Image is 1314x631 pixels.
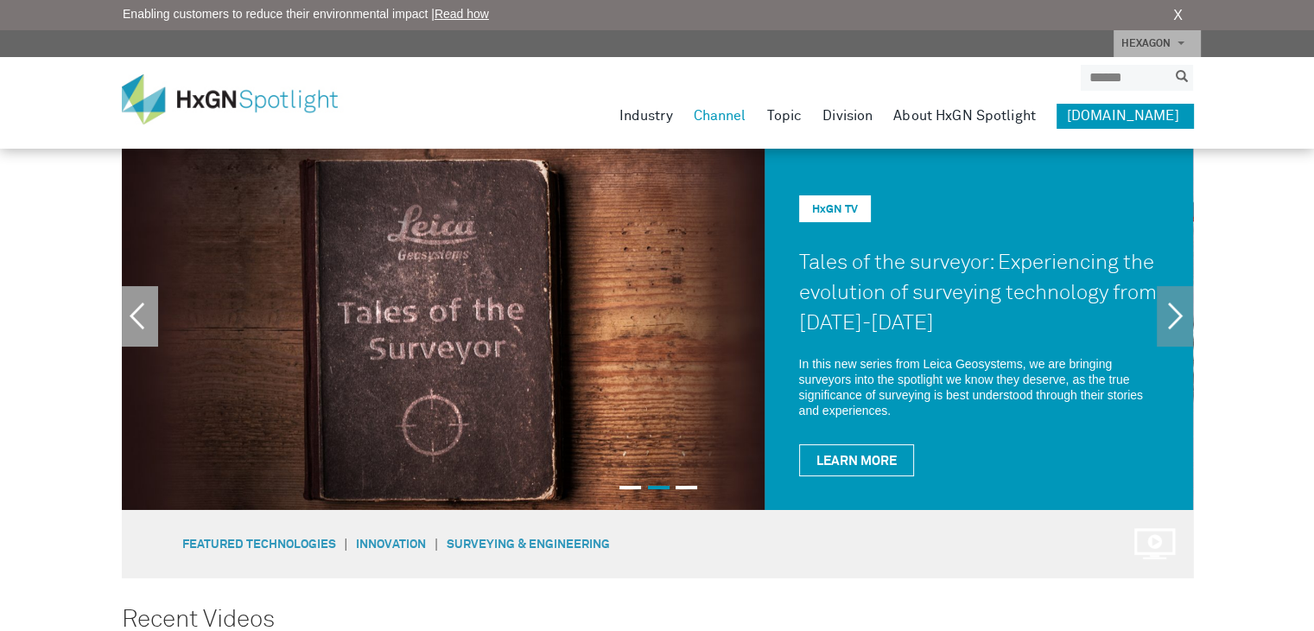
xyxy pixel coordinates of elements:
a: Learn More [799,444,914,476]
span: | [426,536,447,551]
a: Tales of the surveyor: Experiencing the evolution of surveying technology from [DATE]-[DATE] [799,252,1157,334]
a: Topic [766,104,802,128]
img: Tales of the surveyor: Experiencing the evolution of surveying technology from 1974-2023 [122,149,765,510]
a: Channel [694,104,746,128]
img: HxGN Spotlight [122,74,364,124]
a: X [1173,5,1183,26]
a: Surveying & Engineering [447,539,610,551]
a: Read how [435,7,489,21]
a: Industry [619,104,673,128]
a: Previous [122,286,158,347]
a: HxGN TV [812,204,858,215]
a: HEXAGON [1114,30,1201,57]
span: | [336,536,357,551]
a: Next [1157,286,1193,347]
a: Innovation [356,539,426,551]
a: Featured Technologies [182,539,336,551]
a: About HxGN Spotlight [893,104,1036,128]
p: In this new series from Leica Geosystems, we are bringing surveyors into the spotlight we know th... [799,356,1158,418]
span: Enabling customers to reduce their environmental impact | [123,5,489,23]
a: Division [822,104,873,128]
a: [DOMAIN_NAME] [1057,104,1193,128]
